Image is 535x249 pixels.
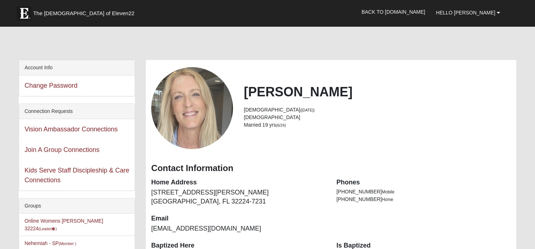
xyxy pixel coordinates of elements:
[151,224,325,233] dd: [EMAIL_ADDRESS][DOMAIN_NAME]
[39,227,57,231] small: (Leader )
[436,10,495,16] span: Hello [PERSON_NAME]
[356,3,431,21] a: Back to [DOMAIN_NAME]
[244,84,511,100] h2: [PERSON_NAME]
[24,146,99,153] a: Join A Group Connections
[24,82,77,89] a: Change Password
[244,121,511,129] li: Married 19 yrs
[24,167,129,184] a: Kids Serve Staff Discipleship & Care Connections
[336,178,511,187] dt: Phones
[300,108,315,112] small: ([DATE])
[151,163,511,174] h3: Contact Information
[151,188,325,206] dd: [STREET_ADDRESS][PERSON_NAME] [GEOGRAPHIC_DATA], FL 32224-7231
[151,214,325,223] dt: Email
[244,106,511,114] li: [DEMOGRAPHIC_DATA]
[19,60,135,75] div: Account Info
[33,10,134,17] span: The [DEMOGRAPHIC_DATA] of Eleven22
[24,218,103,231] a: Online Womens [PERSON_NAME] 32224(Leader)
[336,188,511,196] li: [PHONE_NUMBER]
[19,104,135,119] div: Connection Requests
[24,126,118,133] a: Vision Ambassador Connections
[431,4,505,22] a: Hello [PERSON_NAME]
[276,123,286,127] small: (6/24)
[13,3,157,21] a: The [DEMOGRAPHIC_DATA] of Eleven22
[17,6,31,21] img: Eleven22 logo
[382,189,394,195] span: Mobile
[336,196,511,203] li: [PHONE_NUMBER]
[151,178,325,187] dt: Home Address
[19,198,135,214] div: Groups
[244,114,511,121] li: [DEMOGRAPHIC_DATA]
[151,67,233,149] a: View Fullsize Photo
[382,197,393,202] span: Home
